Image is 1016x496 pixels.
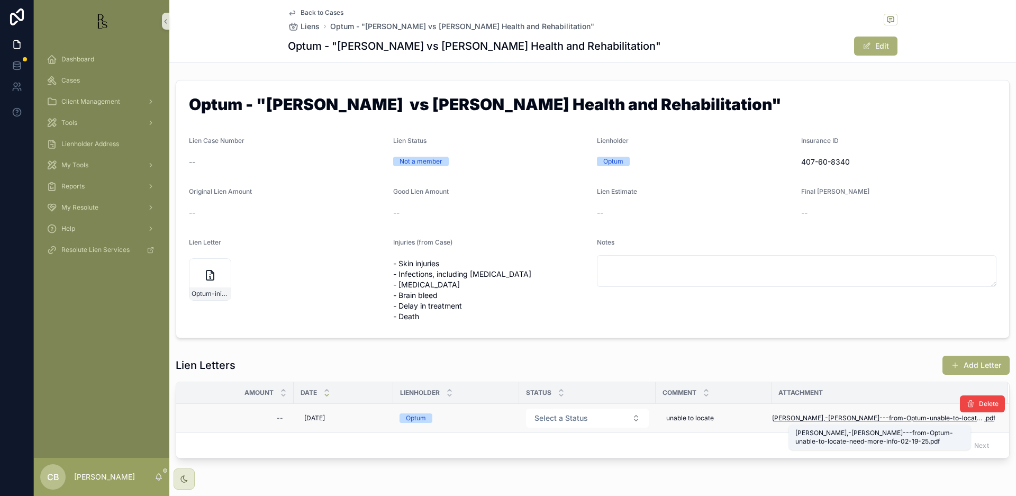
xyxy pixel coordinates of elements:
[61,182,85,191] span: Reports
[400,157,442,166] div: Not a member
[597,238,614,246] span: Notes
[40,219,163,238] a: Help
[801,157,997,167] span: 407-60-8340
[40,71,163,90] a: Cases
[400,389,440,397] span: Lienholder
[534,413,588,423] span: Select a Status
[597,208,603,218] span: --
[304,414,325,422] span: [DATE]
[93,13,110,30] img: App logo
[176,358,235,373] h1: Lien Letters
[525,408,649,428] a: Select Button
[189,208,195,218] span: --
[189,238,221,246] span: Lien Letter
[393,208,400,218] span: --
[393,187,449,195] span: Good Lien Amount
[526,409,649,428] button: Select Button
[400,413,513,423] a: Optum
[301,21,320,32] span: Liens
[189,137,244,145] span: Lien Case Number
[393,258,589,322] span: - Skin injuries - Infections, including [MEDICAL_DATA] - [MEDICAL_DATA] - Brain bleed - Delay in ...
[979,400,999,408] span: Delete
[603,157,623,166] div: Optum
[960,395,1005,412] button: Delete
[34,42,169,273] div: scrollable content
[288,21,320,32] a: Liens
[61,203,98,212] span: My Resolute
[40,156,163,175] a: My Tools
[61,161,88,169] span: My Tools
[526,389,551,397] span: Status
[854,37,897,56] button: Edit
[778,389,823,397] span: Attachment
[40,240,163,259] a: Resolute Lien Services
[795,429,965,446] div: [PERSON_NAME],-[PERSON_NAME]---from-Optum-unable-to-locate-need-more-info-02-19-25.pdf
[772,414,995,422] a: [PERSON_NAME],-[PERSON_NAME]---from-Optum-unable-to-locate-need-more-info-02-19-25.pdf
[406,413,426,423] div: Optum
[666,414,714,422] span: unable to locate
[74,472,135,482] p: [PERSON_NAME]
[662,410,765,427] a: unable to locate
[61,224,75,233] span: Help
[393,137,427,145] span: Lien Status
[244,389,274,397] span: Amount
[40,177,163,196] a: Reports
[330,21,594,32] a: Optum - "[PERSON_NAME] vs [PERSON_NAME] Health and Rehabilitation"
[40,50,163,69] a: Dashboard
[772,414,984,422] span: [PERSON_NAME],-[PERSON_NAME]---from-Optum-unable-to-locate-need-more-info-02-19-25
[40,198,163,217] a: My Resolute
[801,187,869,195] span: Final [PERSON_NAME]
[61,246,130,254] span: Resolute Lien Services
[189,187,252,195] span: Original Lien Amount
[663,389,696,397] span: Comment
[47,471,59,483] span: CB
[801,208,808,218] span: --
[801,137,839,145] span: Insurance ID
[301,8,343,17] span: Back to Cases
[288,39,661,53] h1: Optum - "[PERSON_NAME] vs [PERSON_NAME] Health and Rehabilitation"
[61,55,94,64] span: Dashboard
[277,414,283,422] div: --
[393,238,452,246] span: Injuries (from Case)
[40,134,163,154] a: Lienholder Address
[288,8,343,17] a: Back to Cases
[40,113,163,132] a: Tools
[189,410,287,427] a: --
[301,389,317,397] span: Date
[984,414,995,422] span: .pdf
[192,290,229,298] span: Optum-initial-lien-request-02-13-2025
[61,76,80,85] span: Cases
[942,356,1010,375] button: Add Letter
[40,92,163,111] a: Client Management
[597,187,637,195] span: Lien Estimate
[61,140,119,148] span: Lienholder Address
[189,96,996,116] h1: Optum - "[PERSON_NAME] vs [PERSON_NAME] Health and Rehabilitation"
[189,157,195,167] span: --
[597,137,629,145] span: Lienholder
[300,410,387,427] a: [DATE]
[61,97,120,106] span: Client Management
[61,119,77,127] span: Tools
